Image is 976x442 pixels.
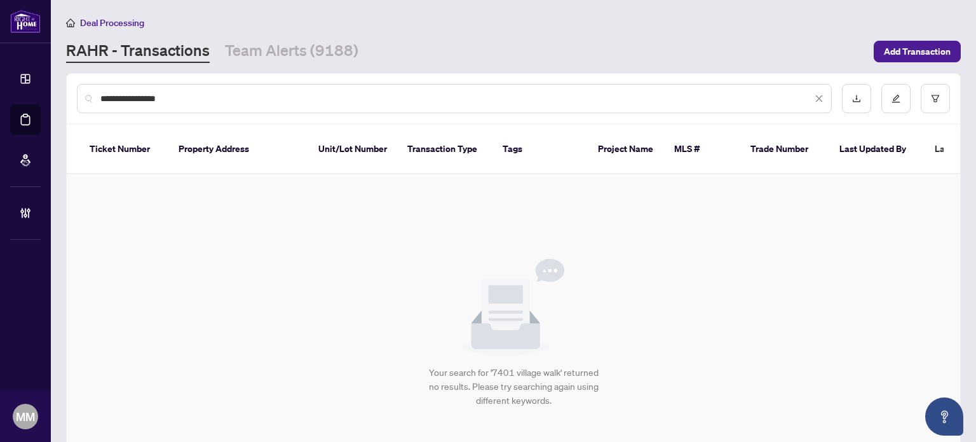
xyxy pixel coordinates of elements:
[10,10,41,33] img: logo
[874,41,961,62] button: Add Transaction
[891,94,900,103] span: edit
[79,125,168,174] th: Ticket Number
[168,125,308,174] th: Property Address
[664,125,740,174] th: MLS #
[931,94,940,103] span: filter
[225,40,358,63] a: Team Alerts (9188)
[66,40,210,63] a: RAHR - Transactions
[921,84,950,113] button: filter
[428,366,600,408] div: Your search for '7401 village walk' returned no results. Please try searching again using differe...
[881,84,911,113] button: edit
[815,94,823,103] span: close
[884,41,951,62] span: Add Transaction
[308,125,397,174] th: Unit/Lot Number
[740,125,829,174] th: Trade Number
[588,125,664,174] th: Project Name
[66,18,75,27] span: home
[842,84,871,113] button: download
[925,397,963,436] button: Open asap
[16,408,35,425] span: MM
[80,17,144,29] span: Deal Processing
[852,94,861,103] span: download
[397,125,492,174] th: Transaction Type
[463,259,564,356] img: Null State Icon
[829,125,925,174] th: Last Updated By
[492,125,588,174] th: Tags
